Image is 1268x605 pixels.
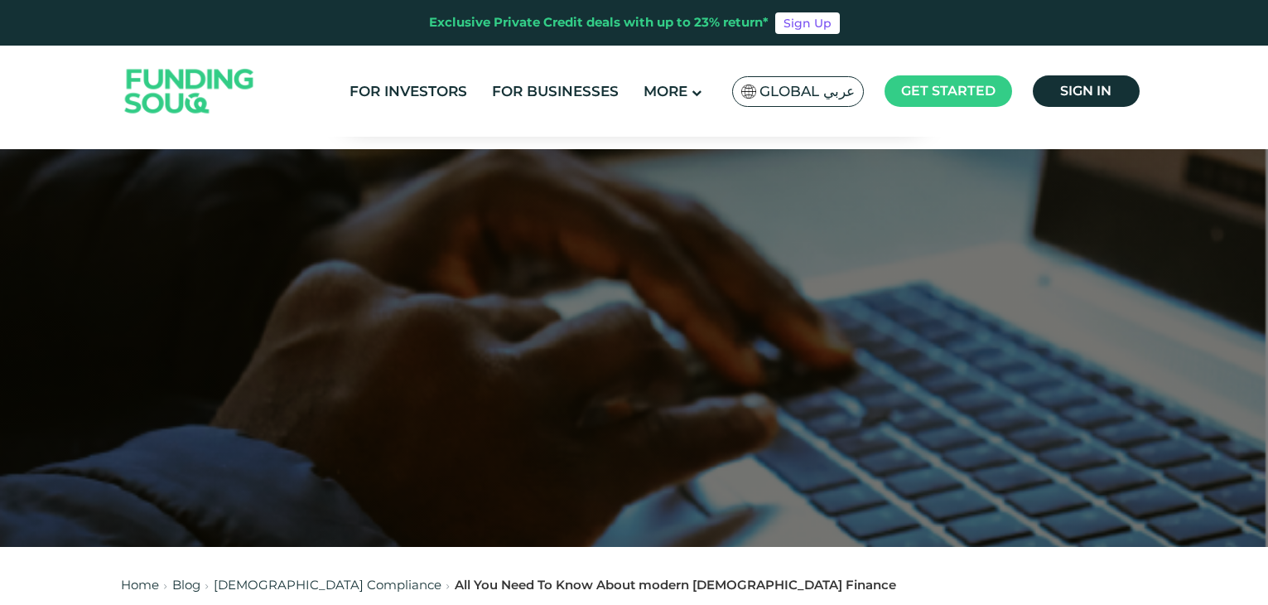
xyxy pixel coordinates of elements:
a: [DEMOGRAPHIC_DATA] Compliance [214,577,441,593]
div: All You Need To Know About modern [DEMOGRAPHIC_DATA] Finance [455,576,896,595]
a: Sign in [1033,75,1140,107]
span: Sign in [1060,83,1111,99]
img: SA Flag [741,85,756,99]
a: For Investors [345,78,471,105]
div: Exclusive Private Credit deals with up to 23% return* [429,13,769,32]
a: Home [121,577,159,593]
span: Get started [901,83,996,99]
a: Sign Up [775,12,840,34]
a: For Businesses [488,78,623,105]
span: Global عربي [759,82,855,101]
a: Blog [172,577,200,593]
span: More [644,83,687,99]
img: Logo [108,50,271,133]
